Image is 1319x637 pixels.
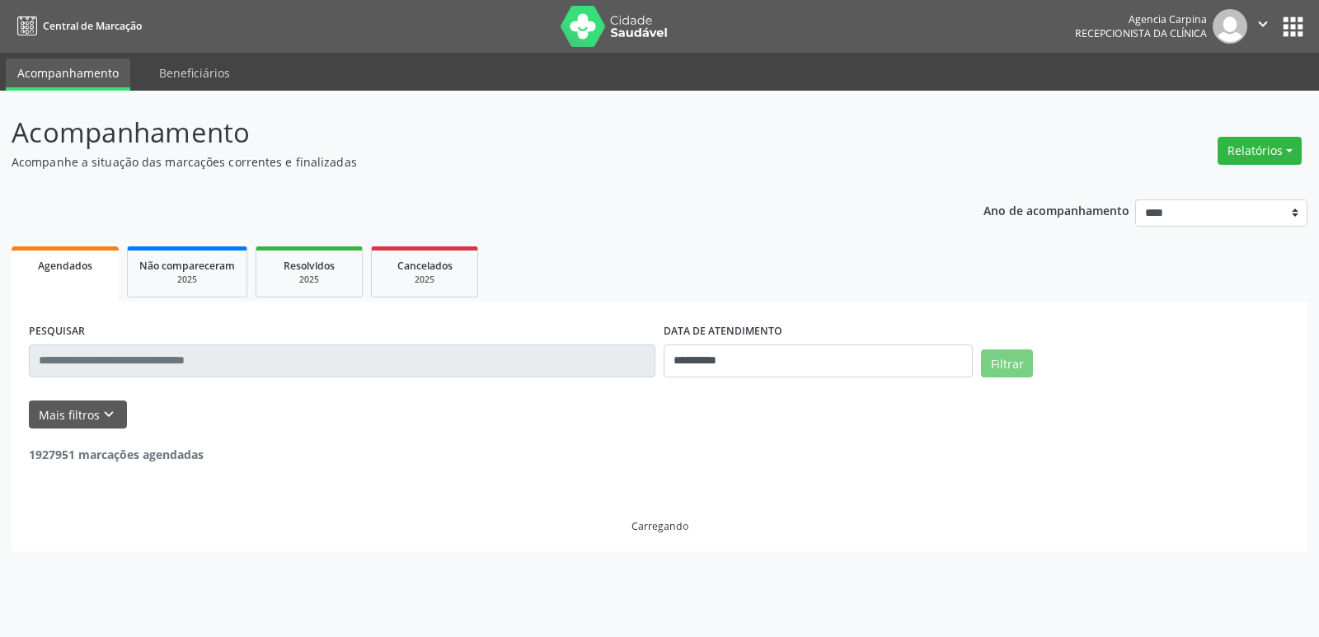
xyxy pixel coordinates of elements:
[148,59,242,87] a: Beneficiários
[1075,12,1207,26] div: Agencia Carpina
[284,259,335,273] span: Resolvidos
[268,274,350,286] div: 2025
[981,349,1033,377] button: Filtrar
[983,199,1129,220] p: Ano de acompanhamento
[29,447,204,462] strong: 1927951 marcações agendadas
[664,319,782,344] label: DATA DE ATENDIMENTO
[1075,26,1207,40] span: Recepcionista da clínica
[397,259,453,273] span: Cancelados
[1218,137,1302,165] button: Relatórios
[38,259,92,273] span: Agendados
[631,519,688,533] div: Carregando
[6,59,130,91] a: Acompanhamento
[29,400,127,429] button: Mais filtroskeyboard_arrow_down
[12,12,142,40] a: Central de Marcação
[1254,15,1272,33] i: 
[100,405,118,424] i: keyboard_arrow_down
[383,274,466,286] div: 2025
[43,19,142,33] span: Central de Marcação
[1247,9,1279,44] button: 
[12,153,918,171] p: Acompanhe a situação das marcações correntes e finalizadas
[139,259,235,273] span: Não compareceram
[29,319,85,344] label: PESQUISAR
[1279,12,1307,41] button: apps
[139,274,235,286] div: 2025
[1213,9,1247,44] img: img
[12,112,918,153] p: Acompanhamento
